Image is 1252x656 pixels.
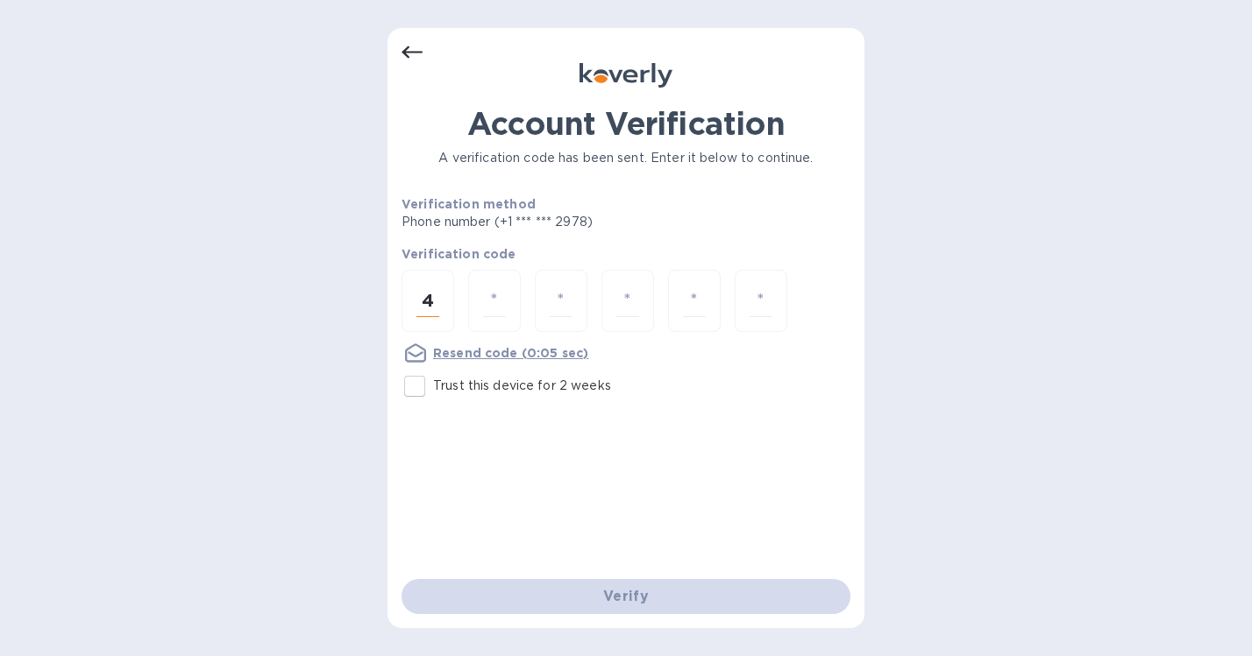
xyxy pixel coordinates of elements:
b: Verification method [402,197,536,211]
p: Phone number (+1 *** *** 2978) [402,213,727,231]
p: A verification code has been sent. Enter it below to continue. [402,149,850,167]
h1: Account Verification [402,105,850,142]
u: Resend code (0:05 sec) [433,346,588,360]
p: Verification code [402,245,850,263]
p: Trust this device for 2 weeks [433,377,611,395]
